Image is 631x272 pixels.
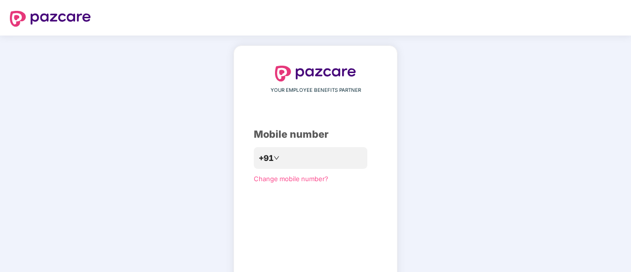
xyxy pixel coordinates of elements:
[271,86,361,94] span: YOUR EMPLOYEE BENEFITS PARTNER
[10,11,91,27] img: logo
[254,127,377,142] div: Mobile number
[275,66,356,81] img: logo
[274,155,279,161] span: down
[259,152,274,164] span: +91
[254,175,328,183] a: Change mobile number?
